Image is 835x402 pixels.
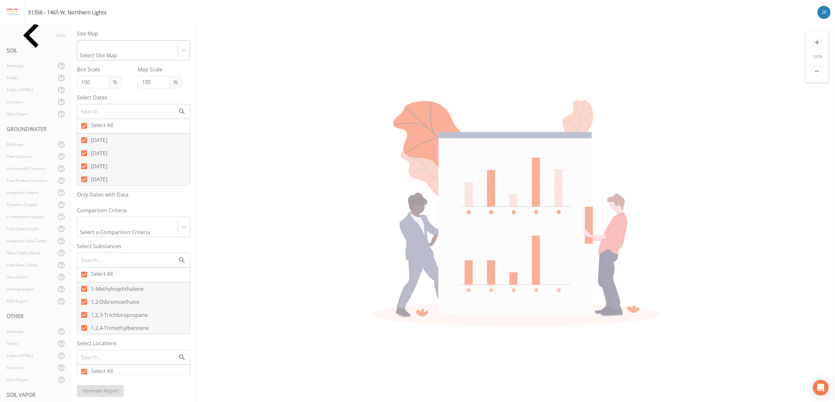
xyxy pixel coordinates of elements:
[806,54,828,60] div: 100 %
[813,380,828,395] div: Open Intercom Messenger
[77,242,190,250] label: Select Substances
[91,311,148,319] span: 1,2,3-Trichloropropane
[371,100,659,327] img: undraw_report_building_chart-e1PV7-8T.svg
[91,136,107,144] span: [DATE]
[91,367,113,375] span: Select All
[80,353,178,362] input: Search...
[91,122,113,129] span: Select All
[91,324,149,332] span: 1,2,4-Trimethylbenzene
[812,66,822,76] i: remove
[80,107,178,116] input: Search...
[28,8,107,16] div: 91356 - 1465 W. Northern Lights
[77,66,121,73] label: Box Scale
[77,206,190,214] label: Comparison Criteria
[91,175,107,183] span: [DATE]
[77,94,190,101] label: Select Dates
[91,270,113,277] span: Select All
[80,52,146,59] div: Select Site Map
[80,228,163,236] div: Select a Comparison Criteria
[169,76,182,88] span: %
[91,298,139,306] span: 1,2-Dibromoethane
[138,66,182,73] label: Map Scale
[77,339,190,347] label: Select Locations
[7,8,18,16] img: logo
[77,191,190,199] label: Only Dates with Data
[77,30,190,37] label: Site Map
[812,37,822,47] i: add
[80,256,178,264] input: Search...
[91,285,144,293] span: 1-Methylnaphthalene
[817,6,830,19] img: 41241ef155101aa6d92a04480b0d0000
[91,149,107,157] span: [DATE]
[109,76,121,88] span: %
[91,162,107,170] span: [DATE]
